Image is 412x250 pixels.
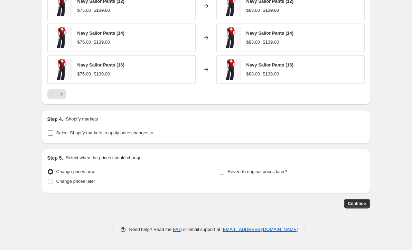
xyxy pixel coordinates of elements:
span: $75.00 [77,8,91,13]
span: Change prices later [56,179,95,184]
span: Select Shopify markets to apply price changes to [56,130,153,135]
span: $139.00 [94,39,110,45]
span: $139.00 [263,8,279,13]
span: Revert to original prices later? [227,169,287,174]
nav: Pagination [47,89,66,99]
span: Navy Sailor Pants (16) [77,62,125,68]
button: Continue [344,199,370,208]
h2: Step 4. [47,116,63,123]
span: Navy Sailor Pants (14) [77,30,125,36]
span: or email support at [182,227,222,232]
span: Continue [348,201,366,206]
p: Select when the prices should change [66,154,141,161]
span: $83.00 [246,71,260,77]
img: sailor_top_and_pants_copy_80x.jpg [220,27,241,48]
h2: Step 5. [47,154,63,161]
img: sailor_top_and_pants_copy_80x.jpg [51,27,72,48]
span: $75.00 [77,71,91,77]
span: $75.00 [77,39,91,45]
span: $139.00 [94,71,110,77]
a: FAQ [173,227,182,232]
span: Navy Sailor Pants (16) [246,62,294,68]
img: sailor_top_and_pants_copy_80x.jpg [51,59,72,80]
span: $139.00 [263,71,279,77]
button: Next [57,89,66,99]
span: $139.00 [263,39,279,45]
span: Change prices now [56,169,95,174]
a: [EMAIL_ADDRESS][DOMAIN_NAME] [222,227,298,232]
span: $83.00 [246,39,260,45]
span: $139.00 [94,8,110,13]
img: sailor_top_and_pants_copy_80x.jpg [220,59,241,80]
p: Shopify markets [66,116,98,123]
span: Need help? Read the [129,227,173,232]
span: $83.00 [246,8,260,13]
span: Navy Sailor Pants (14) [246,30,294,36]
